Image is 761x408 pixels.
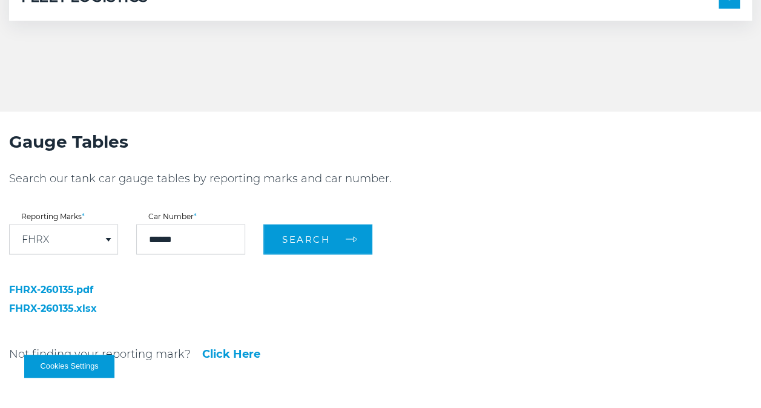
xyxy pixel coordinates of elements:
span: Search [282,233,330,245]
a: FHRX-260135.xlsx [9,303,179,313]
p: Not finding your reporting mark? [9,346,191,361]
a: Click Here [202,348,260,359]
a: FHRX-260135.pdf [9,285,179,294]
button: Search arrow arrow [263,224,372,254]
button: Cookies Settings [24,355,114,378]
label: Reporting Marks [9,212,118,220]
a: FHRX [22,234,49,244]
label: Car Number [136,212,245,220]
h2: Gauge Tables [9,130,563,153]
p: Search our tank car gauge tables by reporting marks and car number. [9,171,563,185]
